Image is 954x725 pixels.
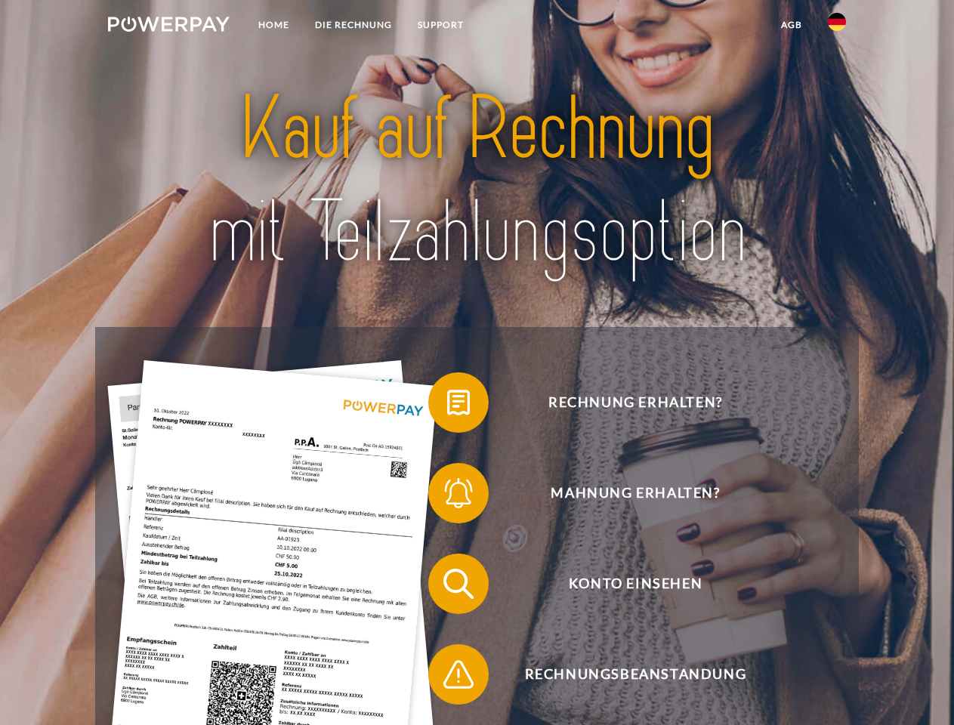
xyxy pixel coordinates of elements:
span: Rechnung erhalten? [450,372,820,433]
img: qb_search.svg [440,565,477,603]
a: SUPPORT [405,11,477,39]
span: Rechnungsbeanstandung [450,644,820,705]
img: de [828,13,846,31]
a: DIE RECHNUNG [302,11,405,39]
img: title-powerpay_de.svg [144,72,810,289]
a: Home [245,11,302,39]
button: Rechnung erhalten? [428,372,821,433]
img: qb_warning.svg [440,656,477,693]
span: Mahnung erhalten? [450,463,820,523]
span: Konto einsehen [450,554,820,614]
img: qb_bill.svg [440,384,477,421]
img: logo-powerpay-white.svg [108,17,230,32]
button: Konto einsehen [428,554,821,614]
button: Mahnung erhalten? [428,463,821,523]
a: agb [768,11,815,39]
img: qb_bell.svg [440,474,477,512]
button: Rechnungsbeanstandung [428,644,821,705]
